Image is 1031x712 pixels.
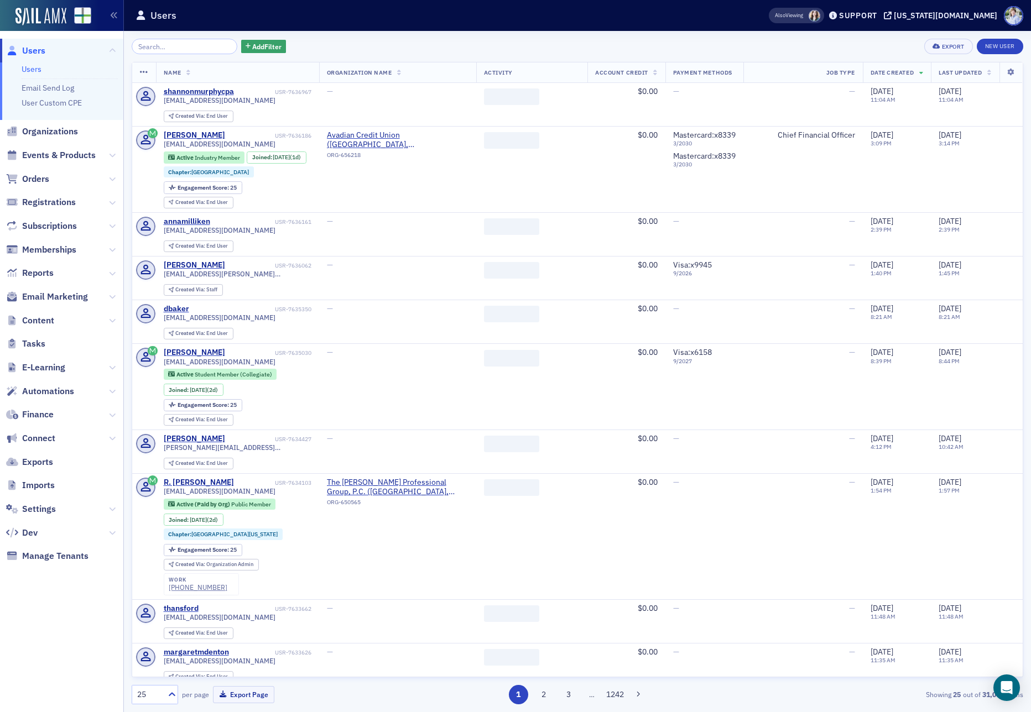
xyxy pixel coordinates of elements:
span: Automations [22,385,74,397]
div: Engagement Score: 25 [164,544,242,556]
a: Reports [6,267,54,279]
a: Imports [6,479,55,491]
span: — [327,433,333,443]
a: annamilliken [164,217,210,227]
strong: 25 [951,689,963,699]
div: Active (Paid by Org): Active (Paid by Org): Public Member [164,499,276,510]
span: [EMAIL_ADDRESS][DOMAIN_NAME] [164,657,275,665]
div: (1d) [273,154,301,161]
span: [DATE] [939,433,961,443]
span: ‌ [484,436,539,452]
span: Student Member (Collegiate) [195,370,272,378]
div: Support [839,11,877,20]
span: [PERSON_NAME][EMAIL_ADDRESS][PERSON_NAME][DOMAIN_NAME] [164,443,311,452]
time: 8:21 AM [871,313,892,321]
span: Name [164,69,181,76]
span: Created Via : [175,561,206,568]
a: Chapter:[GEOGRAPHIC_DATA][US_STATE] [168,531,278,538]
span: [DATE] [871,130,893,140]
a: [PERSON_NAME] [164,348,225,358]
span: [EMAIL_ADDRESS][DOMAIN_NAME] [164,140,275,148]
a: Users [6,45,45,57]
span: Created Via : [175,459,206,467]
span: Events & Products [22,149,96,161]
time: 11:35 AM [871,656,895,664]
div: [PERSON_NAME] [164,130,225,140]
a: Events & Products [6,149,96,161]
span: $0.00 [638,216,658,226]
a: R. [PERSON_NAME] [164,478,234,488]
label: per page [182,689,209,699]
span: Mastercard : x8339 [673,130,736,140]
a: E-Learning [6,362,65,374]
span: $0.00 [638,86,658,96]
a: dbaker [164,304,189,314]
span: Settings [22,503,56,515]
span: $0.00 [638,347,658,357]
div: margaretmdenton [164,647,229,657]
a: Tasks [6,338,45,350]
span: ‌ [484,479,539,496]
div: 25 [137,689,162,700]
span: — [849,647,855,657]
span: Exports [22,456,53,468]
span: 3 / 2030 [673,161,736,168]
span: — [849,260,855,270]
span: — [849,347,855,357]
div: End User [175,460,228,467]
span: The Watkins Johnsey Professional Group, P.C. (Florence, AL) [327,478,468,497]
span: — [849,303,855,313]
div: (2d) [190,386,218,394]
time: 1:57 PM [939,486,960,494]
span: [DATE] [939,647,961,657]
span: ‌ [484,649,539,666]
a: Email Marketing [6,291,88,303]
span: — [849,603,855,613]
span: Reports [22,267,54,279]
button: AddFilter [241,40,287,54]
span: Created Via : [175,673,206,680]
span: $0.00 [638,433,658,443]
span: Orders [22,173,49,185]
span: Subscriptions [22,220,77,232]
a: Exports [6,456,53,468]
time: 4:12 PM [871,443,892,451]
span: [DATE] [939,347,961,357]
span: — [327,86,333,96]
div: Joined: 2025-09-23 00:00:00 [247,151,306,164]
span: — [673,303,679,313]
a: Manage Tenants [6,550,88,562]
div: shannonmurphycpa [164,87,234,97]
span: — [327,260,333,270]
span: [DATE] [190,386,207,394]
button: Export [924,39,972,54]
span: Created Via : [175,112,206,119]
button: Export Page [213,686,274,703]
span: Engagement Score : [178,546,230,553]
input: Search… [132,39,237,54]
div: End User [175,417,228,423]
span: Date Created [871,69,914,76]
span: [DATE] [939,477,961,487]
span: [DATE] [939,130,961,140]
a: SailAMX [15,8,66,25]
div: End User [175,243,228,249]
strong: 31,048 [981,689,1006,699]
span: — [327,603,333,613]
div: End User [175,630,228,636]
div: Created Via: Staff [164,284,223,296]
div: Active: Active: Industry Member [164,151,245,164]
span: Memberships [22,244,76,256]
span: [EMAIL_ADDRESS][DOMAIN_NAME] [164,313,275,322]
div: [PERSON_NAME] [164,434,225,444]
div: Created Via: End User [164,240,233,252]
div: Joined: 2025-09-22 00:00:00 [164,384,223,396]
span: $0.00 [638,303,658,313]
div: Created Via: End User [164,197,233,208]
span: Manage Tenants [22,550,88,562]
span: Active [176,370,195,378]
span: [DATE] [871,303,893,313]
time: 1:45 PM [939,269,960,277]
span: Payment Methods [673,69,732,76]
